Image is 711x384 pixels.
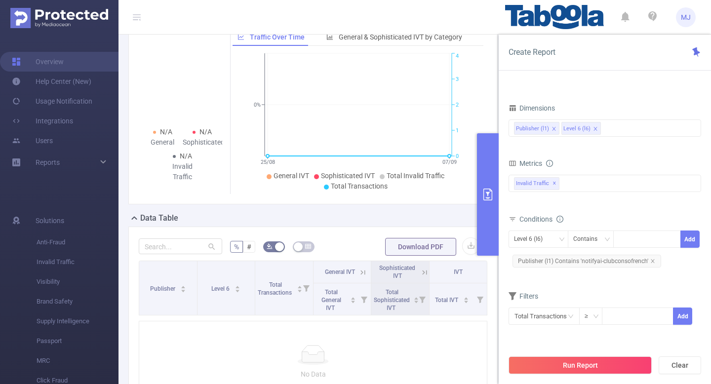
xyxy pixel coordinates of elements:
tspan: 0% [254,102,261,108]
i: icon: down [593,313,599,320]
i: Filter menu [473,283,487,315]
div: Sort [235,284,240,290]
span: Anti-Fraud [37,232,118,252]
div: Contains [573,231,604,247]
a: Usage Notification [12,91,92,111]
span: Conditions [519,215,563,223]
button: Download PDF [385,238,456,256]
div: Sort [463,296,469,302]
span: % [234,243,239,251]
span: General & Sophisticated IVT by Category [339,33,462,41]
span: Total Transactions [258,281,293,296]
span: Create Report [509,47,555,57]
i: icon: caret-down [235,288,240,291]
i: icon: caret-up [180,284,186,287]
div: Invalid Traffic [162,161,202,182]
i: icon: caret-up [297,284,302,287]
span: Publisher (l1) Contains 'notifyai-clubconsofrench' [513,255,661,268]
div: Sophisticated [183,137,223,148]
a: Integrations [12,111,73,131]
div: Sort [350,296,356,302]
div: Level 6 (l6) [563,122,591,135]
button: Run Report [509,356,652,374]
i: icon: caret-down [180,288,186,291]
tspan: 25/08 [260,159,275,165]
i: icon: caret-up [413,296,419,299]
div: ≥ [585,308,595,324]
a: Help Center (New) [12,72,91,91]
button: Add [680,230,700,248]
span: Solutions [36,211,64,230]
span: Dimensions [509,104,555,112]
tspan: 0 [456,153,459,159]
span: Filters [509,292,538,300]
span: Invalid Traffic [514,177,559,190]
input: Search... [139,238,222,254]
span: Brand Safety [37,292,118,311]
tspan: 2 [456,102,459,108]
span: Reports [36,158,60,166]
span: Invalid Traffic [37,252,118,272]
span: Total Invalid Traffic [387,172,444,180]
i: icon: caret-up [463,296,469,299]
i: icon: info-circle [556,216,563,223]
div: Sort [413,296,419,302]
div: General [143,137,183,148]
a: Overview [12,52,64,72]
span: N/A [160,128,172,136]
tspan: 4 [456,53,459,60]
i: icon: caret-down [413,299,419,302]
li: Publisher (l1) [514,122,559,135]
span: Passport [37,331,118,351]
span: MRC [37,351,118,371]
i: icon: close [650,259,655,264]
span: Sophisticated IVT [379,265,415,279]
div: Level 6 (l6) [514,231,550,247]
i: icon: caret-down [297,288,302,291]
span: Total General IVT [321,289,341,311]
span: ✕ [553,178,556,190]
tspan: 07/09 [442,159,456,165]
i: icon: close [593,126,598,132]
tspan: 1 [456,127,459,134]
span: General IVT [325,269,355,275]
tspan: 3 [456,76,459,82]
span: IVT [454,269,463,275]
i: Filter menu [415,283,429,315]
i: icon: caret-down [463,299,469,302]
i: icon: bg-colors [267,243,273,249]
span: N/A [180,152,192,160]
span: N/A [199,128,212,136]
i: icon: table [305,243,311,249]
i: Filter menu [357,283,371,315]
a: Reports [36,153,60,172]
span: Visibility [37,272,118,292]
i: icon: caret-up [235,284,240,287]
div: Publisher (l1) [516,122,549,135]
button: Clear [659,356,701,374]
img: Protected Media [10,8,108,28]
button: Add [673,307,692,325]
li: Level 6 (l6) [561,122,601,135]
i: Filter menu [299,261,313,315]
div: Sort [180,284,186,290]
i: icon: info-circle [546,160,553,167]
p: No Data [147,369,479,380]
span: MJ [681,7,691,27]
i: icon: line-chart [237,34,244,40]
span: General IVT [274,172,309,180]
i: icon: bar-chart [326,34,333,40]
span: Total IVT [435,297,460,304]
span: Sophisticated IVT [321,172,375,180]
div: Sort [297,284,303,290]
i: icon: close [552,126,556,132]
span: Publisher [150,285,177,292]
span: Traffic Over Time [250,33,305,41]
span: Metrics [509,159,542,167]
span: Total Sophisticated IVT [374,289,410,311]
h2: Data Table [140,212,178,224]
span: Total Transactions [331,182,388,190]
span: # [247,243,251,251]
a: Users [12,131,53,151]
span: Supply Intelligence [37,311,118,331]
